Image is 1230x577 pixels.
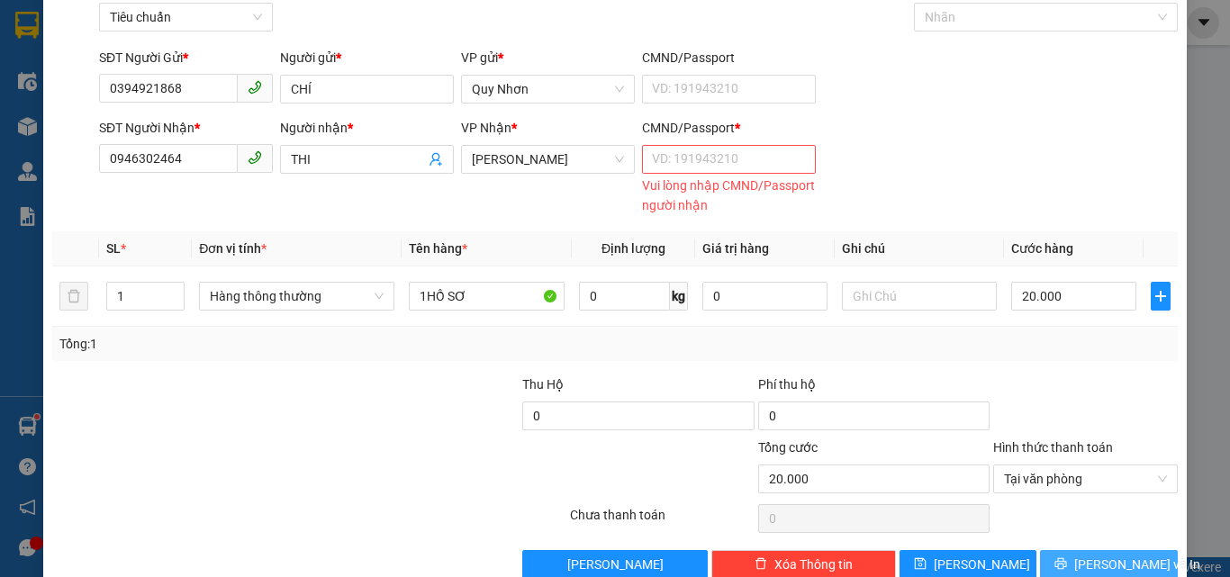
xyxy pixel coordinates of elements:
[199,241,267,256] span: Đơn vị tính
[642,118,816,138] div: CMND/Passport
[154,56,298,77] div: LAM
[472,76,624,103] span: Quy Nhơn
[472,146,624,173] span: Tuy Hòa
[154,15,298,56] div: [PERSON_NAME]
[248,80,262,95] span: phone
[1074,554,1200,574] span: [PERSON_NAME] và In
[1054,557,1067,572] span: printer
[429,152,443,167] span: user-add
[1151,282,1171,311] button: plus
[461,121,511,135] span: VP Nhận
[409,282,565,311] input: VD: Bàn, Ghế
[567,554,664,574] span: [PERSON_NAME]
[154,15,197,34] span: Nhận:
[914,557,927,572] span: save
[99,48,273,68] div: SĐT Người Gửi
[774,554,853,574] span: Xóa Thông tin
[280,118,454,138] div: Người nhận
[702,282,827,311] input: 0
[106,241,121,256] span: SL
[835,231,1005,266] th: Ghi chú
[99,118,273,138] div: SĐT Người Nhận
[993,440,1113,455] label: Hình thức thanh toán
[1004,465,1167,492] span: Tại văn phòng
[755,557,767,572] span: delete
[702,241,769,256] span: Giá trị hàng
[15,15,141,37] div: Quy Nhơn
[59,282,88,311] button: delete
[154,103,298,124] div: A
[642,48,816,68] div: CMND/Passport
[670,282,688,311] span: kg
[280,48,454,68] div: Người gửi
[758,374,990,401] div: Phí thu hộ
[934,554,1030,574] span: [PERSON_NAME]
[154,77,298,103] div: 0984884062
[642,176,816,215] div: Vui lòng nhập CMND/Passport người nhận
[248,150,262,165] span: phone
[409,241,467,256] span: Tên hàng
[1152,289,1171,303] span: plus
[15,17,43,36] span: Gửi:
[59,334,476,354] div: Tổng: 1
[758,440,818,455] span: Tổng cước
[601,241,665,256] span: Định lượng
[1011,241,1073,256] span: Cước hàng
[842,282,998,311] input: Ghi Chú
[110,4,262,31] span: Tiêu chuẩn
[568,505,756,536] div: Chưa thanh toán
[15,59,141,84] div: 0382821344
[15,37,141,59] div: NHÀN
[210,283,384,310] span: Hàng thông thường
[522,377,564,392] span: Thu Hộ
[461,48,635,68] div: VP gửi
